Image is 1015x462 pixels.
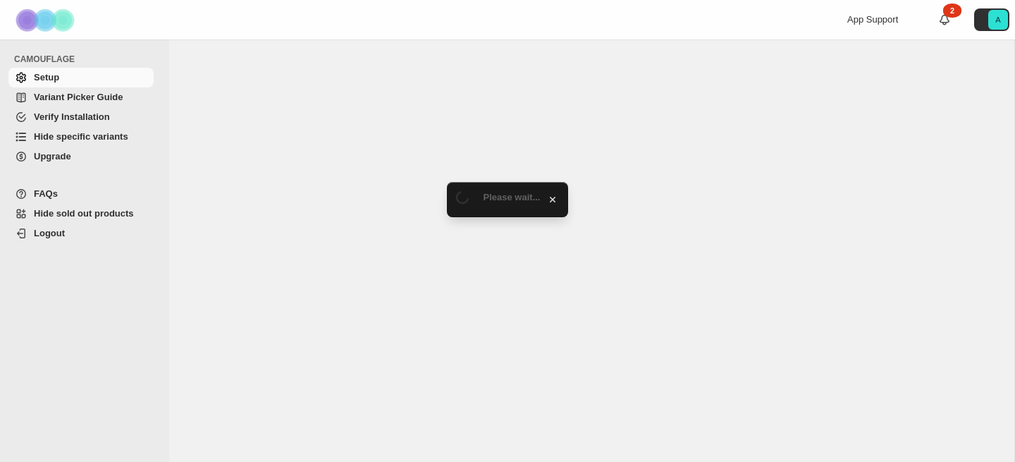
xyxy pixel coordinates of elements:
text: A [995,16,1001,24]
a: Verify Installation [8,107,154,127]
button: Avatar with initials A [974,8,1009,31]
a: Setup [8,68,154,87]
span: Verify Installation [34,111,110,122]
a: FAQs [8,184,154,204]
span: Hide specific variants [34,131,128,142]
span: Logout [34,228,65,238]
span: App Support [847,14,898,25]
a: Variant Picker Guide [8,87,154,107]
span: Setup [34,72,59,83]
span: CAMOUFLAGE [14,54,159,65]
span: Variant Picker Guide [34,92,123,102]
div: 2 [943,4,961,18]
a: Logout [8,224,154,243]
img: Camouflage [11,1,82,39]
a: Hide sold out products [8,204,154,224]
span: Hide sold out products [34,208,134,219]
a: Hide specific variants [8,127,154,147]
span: Upgrade [34,151,71,162]
span: FAQs [34,188,58,199]
a: Upgrade [8,147,154,166]
span: Avatar with initials A [988,10,1008,30]
span: Please wait... [484,192,541,202]
a: 2 [937,13,952,27]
